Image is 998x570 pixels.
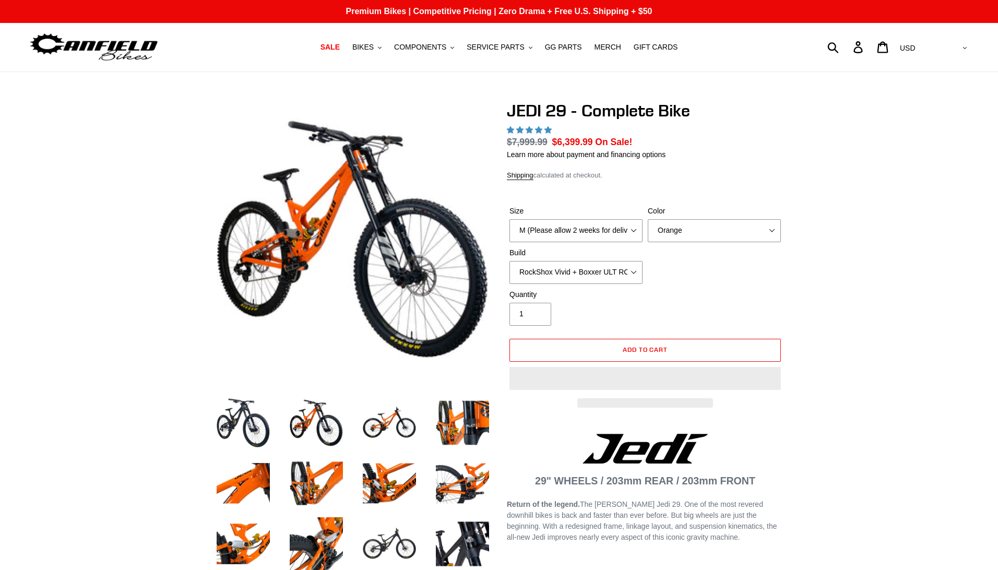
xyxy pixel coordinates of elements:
a: GG PARTS [540,40,587,54]
span: SALE [320,43,340,52]
strong: Return of the legend. [507,500,580,508]
img: Load image into Gallery viewer, JEDI 29 - Complete Bike [215,455,272,512]
span: $6,399.99 [552,137,593,147]
a: MERCH [589,40,626,54]
img: Load image into Gallery viewer, JEDI 29 - Complete Bike [288,455,345,512]
span: GIFT CARDS [634,43,678,52]
p: The [PERSON_NAME] Jedi 29. One of the most revered downhill bikes is back and faster than ever be... [507,499,783,543]
img: Load image into Gallery viewer, JEDI 29 - Complete Bike [215,394,272,452]
a: Learn more about payment and financing options [507,150,666,159]
span: COMPONENTS [394,43,446,52]
img: Load image into Gallery viewer, JEDI 29 - Complete Bike [361,394,418,452]
a: GIFT CARDS [628,40,683,54]
label: Size [509,206,643,217]
img: Jedi Logo [583,434,708,464]
h1: JEDI 29 - Complete Bike [507,101,783,121]
a: Shipping [507,171,533,180]
span: BIKES [352,43,374,52]
span: MERCH [595,43,621,52]
span: GG PARTS [545,43,582,52]
button: SERVICE PARTS [461,40,537,54]
label: Build [509,247,643,258]
img: Load image into Gallery viewer, JEDI 29 - Complete Bike [434,394,491,452]
div: calculated at checkout. [507,170,783,181]
img: Canfield Bikes [29,31,159,64]
input: Search [833,35,860,58]
button: Add to cart [509,339,781,362]
button: BIKES [347,40,387,54]
img: Load image into Gallery viewer, JEDI 29 - Complete Bike [361,455,418,512]
span: Add to cart [623,346,668,353]
img: Load image into Gallery viewer, JEDI 29 - Complete Bike [288,394,345,452]
img: JEDI 29 - Complete Bike [217,103,489,375]
s: $7,999.99 [507,137,548,147]
label: Quantity [509,289,643,300]
strong: 29" WHEELS / 203mm REAR / 203mm FRONT [535,475,755,486]
span: 5.00 stars [507,126,554,134]
label: Color [648,206,781,217]
button: COMPONENTS [389,40,459,54]
span: On Sale! [595,135,632,149]
a: SALE [315,40,345,54]
img: Load image into Gallery viewer, JEDI 29 - Complete Bike [434,455,491,512]
span: SERVICE PARTS [467,43,524,52]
